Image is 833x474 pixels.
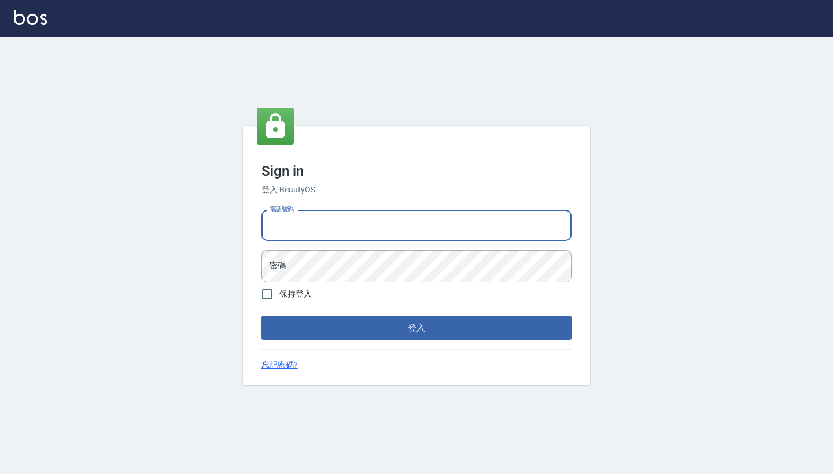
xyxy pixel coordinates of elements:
span: 保持登入 [279,288,312,300]
h6: 登入 BeautyOS [261,184,572,196]
label: 電話號碼 [270,205,294,213]
a: 忘記密碼? [261,359,298,371]
button: 登入 [261,316,572,340]
h3: Sign in [261,163,572,179]
img: Logo [14,10,47,25]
